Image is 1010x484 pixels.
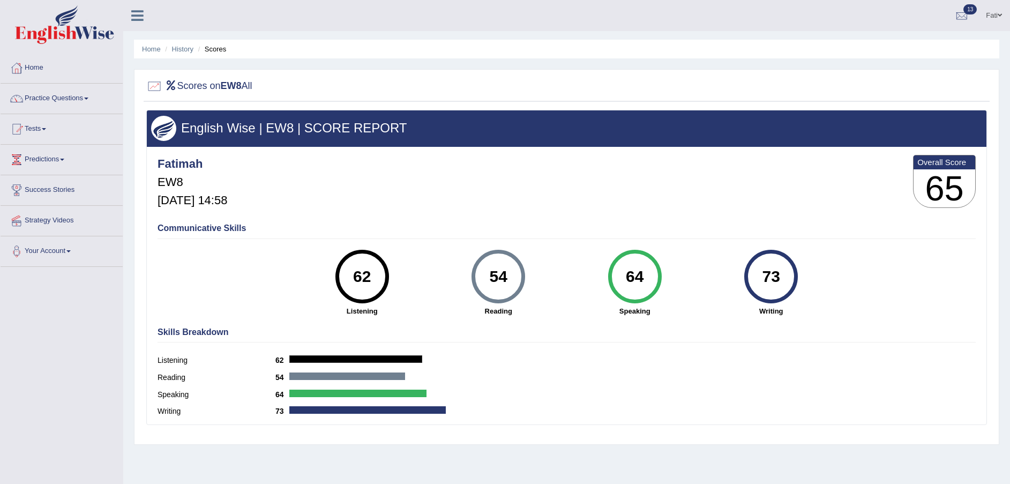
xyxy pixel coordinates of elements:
[196,44,227,54] li: Scores
[151,121,982,135] h3: English Wise | EW8 | SCORE REPORT
[158,176,227,189] h5: EW8
[1,206,123,233] a: Strategy Videos
[221,80,242,91] b: EW8
[708,306,834,316] strong: Writing
[172,45,193,53] a: History
[963,4,977,14] span: 13
[1,175,123,202] a: Success Stories
[275,356,289,364] b: 62
[917,158,971,167] b: Overall Score
[300,306,425,316] strong: Listening
[158,224,976,233] h4: Communicative Skills
[1,114,123,141] a: Tests
[151,116,176,141] img: wings.png
[1,53,123,80] a: Home
[158,327,976,337] h4: Skills Breakdown
[342,254,381,299] div: 62
[158,406,275,417] label: Writing
[158,158,227,170] h4: Fatimah
[275,390,289,399] b: 64
[752,254,791,299] div: 73
[158,372,275,383] label: Reading
[615,254,654,299] div: 64
[436,306,562,316] strong: Reading
[275,373,289,382] b: 54
[158,194,227,207] h5: [DATE] 14:58
[479,254,518,299] div: 54
[914,169,975,208] h3: 65
[1,84,123,110] a: Practice Questions
[275,407,289,415] b: 73
[158,389,275,400] label: Speaking
[1,145,123,172] a: Predictions
[158,355,275,366] label: Listening
[1,236,123,263] a: Your Account
[146,78,252,94] h2: Scores on All
[572,306,698,316] strong: Speaking
[142,45,161,53] a: Home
